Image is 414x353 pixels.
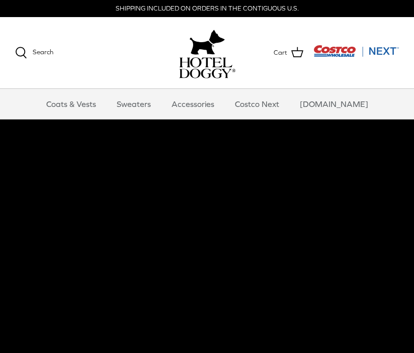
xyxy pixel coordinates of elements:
[291,89,377,119] a: [DOMAIN_NAME]
[179,57,235,78] img: hoteldoggycom
[179,27,235,78] a: hoteldoggy.com hoteldoggycom
[274,48,287,58] span: Cart
[37,89,105,119] a: Coats & Vests
[15,47,53,59] a: Search
[226,89,288,119] a: Costco Next
[313,45,399,57] img: Costco Next
[190,27,225,57] img: hoteldoggy.com
[108,89,160,119] a: Sweaters
[162,89,223,119] a: Accessories
[274,46,303,59] a: Cart
[313,51,399,59] a: Visit Costco Next
[33,48,53,56] span: Search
